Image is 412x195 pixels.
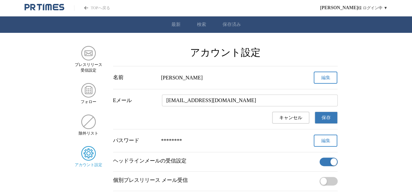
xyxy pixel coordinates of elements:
a: アカウント設定アカウント設定 [75,146,103,168]
span: 保存 [322,115,331,121]
p: ヘッドラインメールの受信設定 [113,158,317,164]
img: 除外リスト [81,115,96,129]
div: パスワード [113,137,156,144]
button: 編集 [314,135,337,147]
div: [PERSON_NAME] [161,75,289,81]
button: 編集 [314,72,337,84]
a: PR TIMESのトップページはこちら [74,5,110,11]
a: プレスリリース 受信設定プレスリリース 受信設定 [75,46,103,73]
a: PR TIMESのトップページはこちら [25,3,64,12]
span: キャンセル [279,115,302,121]
span: プレスリリース 受信設定 [75,62,102,73]
img: アカウント設定 [81,146,96,161]
div: 名前 [113,74,156,81]
a: 検索 [197,22,206,28]
span: 編集 [321,138,330,144]
a: 最新 [171,22,181,28]
a: 保存済み [223,22,241,28]
button: 保存 [315,112,338,124]
span: 除外リスト [79,131,98,136]
span: [PERSON_NAME] [320,5,358,11]
a: フォローフォロー [75,83,103,105]
span: アカウント設定 [75,162,102,168]
span: フォロー [81,99,96,105]
span: 編集 [321,75,330,81]
img: フォロー [81,83,96,97]
label: Eメール [113,97,157,104]
h2: アカウント設定 [113,46,338,59]
a: 除外リスト除外リスト [75,115,103,136]
img: プレスリリース 受信設定 [81,46,96,60]
p: 個別プレスリリース メール受信 [113,177,317,184]
button: キャンセル [272,112,309,124]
